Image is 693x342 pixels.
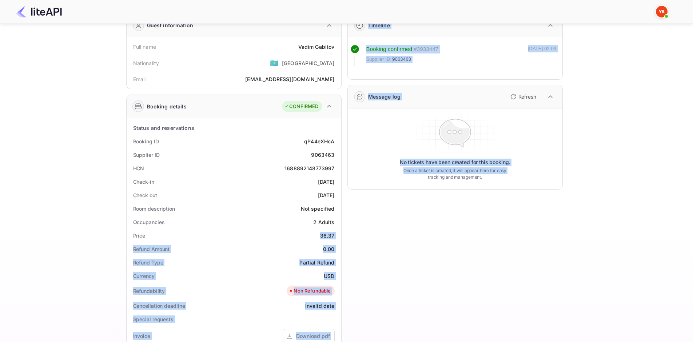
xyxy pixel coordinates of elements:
div: Full name [133,43,156,51]
div: 0.00 [323,245,335,253]
div: [DATE] [318,191,335,199]
div: Check out [133,191,157,199]
div: Booking ID [133,138,159,145]
p: Refresh [518,93,536,100]
span: United States [270,56,278,69]
div: Occupancies [133,218,165,226]
div: Check-in [133,178,154,186]
div: Not specified [301,205,335,212]
div: Guest information [147,21,194,29]
img: Yandex Support [656,6,668,17]
div: Invalid date [305,302,335,310]
div: CONFIRMED [284,103,318,110]
div: Email [133,75,146,83]
div: Special requests [133,315,174,323]
div: Booking details [147,103,187,110]
p: Once a ticket is created, it will appear here for easy tracking and management. [398,167,513,180]
img: LiteAPI Logo [16,6,62,17]
div: Cancellation deadline [133,302,185,310]
div: # 3933447 [414,45,438,53]
div: Supplier ID [133,151,160,159]
div: Currency [133,272,155,280]
div: qP44eXHcA [304,138,334,145]
div: USD [324,272,334,280]
p: No tickets have been created for this booking. [400,159,510,166]
div: Non Refundable [288,287,331,295]
div: Message log [368,93,401,100]
div: 1688892148773997 [284,164,334,172]
div: Refund Type [133,259,163,266]
div: Refundability [133,287,165,295]
div: Invoice [133,332,150,340]
div: Download pdf [296,332,330,340]
div: Status and reservations [133,124,194,132]
div: Room description [133,205,175,212]
div: Price [133,232,146,239]
div: 36.37 [320,232,335,239]
button: Refresh [506,91,539,103]
div: Refund Amount [133,245,170,253]
div: [DATE] 02:03 [528,45,557,66]
div: HCN [133,164,144,172]
div: Nationality [133,59,159,67]
div: 2 Adults [313,218,334,226]
div: Vadim Gabitov [298,43,335,51]
div: Timeline [368,21,390,29]
div: Booking confirmed [366,45,413,53]
div: [DATE] [318,178,335,186]
span: Supplier ID: [366,56,392,63]
div: 9063463 [311,151,334,159]
div: Partial Refund [299,259,334,266]
span: 9063463 [392,56,411,63]
div: [EMAIL_ADDRESS][DOMAIN_NAME] [245,75,334,83]
div: [GEOGRAPHIC_DATA] [282,59,335,67]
